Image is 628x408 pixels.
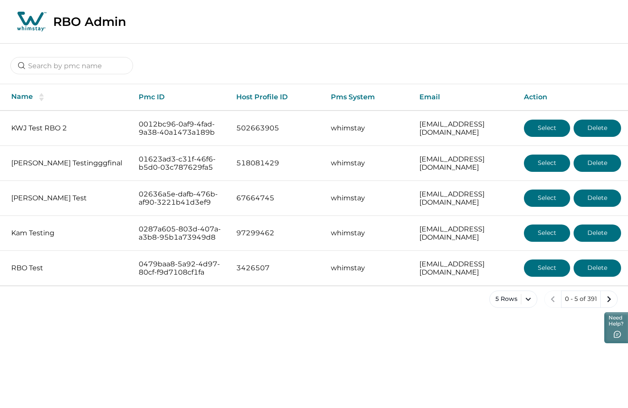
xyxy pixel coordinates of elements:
[236,229,317,237] p: 97299462
[331,124,406,133] p: whimstay
[419,260,510,277] p: [EMAIL_ADDRESS][DOMAIN_NAME]
[565,295,597,304] p: 0 - 5 of 391
[524,120,570,137] button: Select
[419,155,510,172] p: [EMAIL_ADDRESS][DOMAIN_NAME]
[517,84,628,111] th: Action
[561,291,601,308] button: 0 - 5 of 391
[139,260,222,277] p: 0479baa8-5a92-4d97-80cf-f9d7108cf1fa
[331,159,406,168] p: whimstay
[236,194,317,202] p: 67664745
[11,194,125,202] p: [PERSON_NAME] Test
[574,120,621,137] button: Delete
[33,93,50,101] button: sorting
[600,291,618,308] button: next page
[419,120,510,137] p: [EMAIL_ADDRESS][DOMAIN_NAME]
[524,190,570,207] button: Select
[574,259,621,277] button: Delete
[11,159,125,168] p: [PERSON_NAME] Testingggfinal
[419,225,510,242] p: [EMAIL_ADDRESS][DOMAIN_NAME]
[574,190,621,207] button: Delete
[419,190,510,207] p: [EMAIL_ADDRESS][DOMAIN_NAME]
[139,155,222,172] p: 01623ad3-c31f-46f6-b5d0-03c787629fa5
[229,84,324,111] th: Host Profile ID
[132,84,229,111] th: Pmc ID
[524,259,570,277] button: Select
[11,229,125,237] p: Kam Testing
[236,159,317,168] p: 518081429
[139,120,222,137] p: 0012bc96-0af9-4fad-9a38-40a1473a189b
[236,124,317,133] p: 502663905
[412,84,517,111] th: Email
[524,225,570,242] button: Select
[139,190,222,207] p: 02636a5e-dafb-476b-af90-3221b41d3ef9
[53,14,126,29] p: RBO Admin
[574,225,621,242] button: Delete
[524,155,570,172] button: Select
[139,225,222,242] p: 0287a605-803d-407a-a3b8-95b1a73949d8
[11,264,125,272] p: RBO Test
[10,57,133,74] input: Search by pmc name
[544,291,561,308] button: previous page
[574,155,621,172] button: Delete
[331,194,406,202] p: whimstay
[324,84,413,111] th: Pms System
[331,264,406,272] p: whimstay
[489,291,537,308] button: 5 Rows
[11,124,125,133] p: KWJ Test RBO 2
[331,229,406,237] p: whimstay
[236,264,317,272] p: 3426507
